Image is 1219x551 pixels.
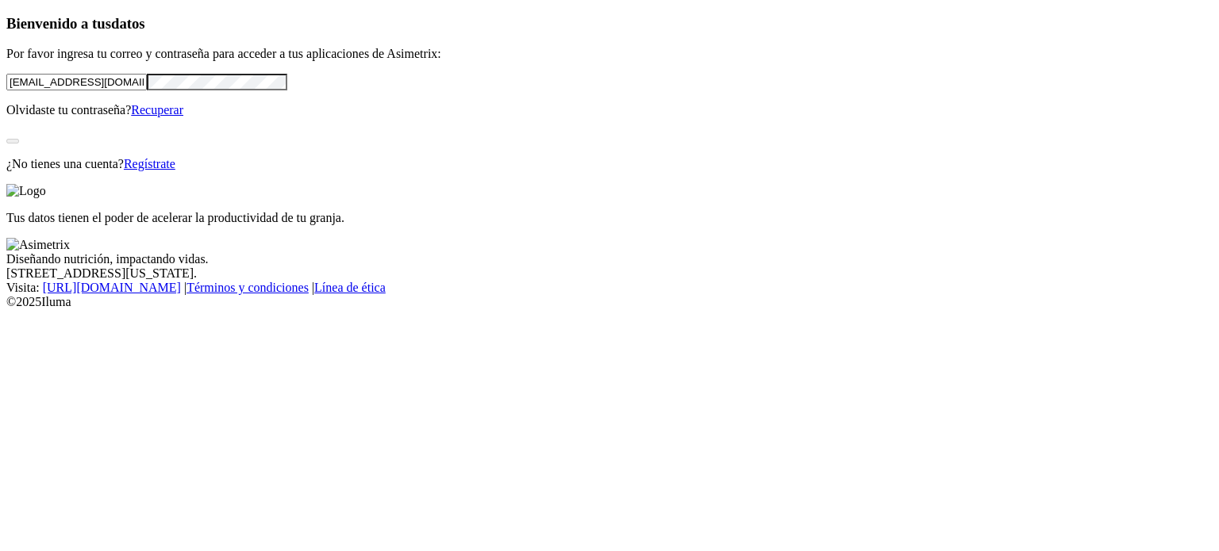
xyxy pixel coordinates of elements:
div: © 2025 Iluma [6,295,1213,309]
div: Diseñando nutrición, impactando vidas. [6,252,1213,266]
img: Asimetrix [6,238,70,252]
a: Línea de ética [314,281,386,294]
p: Tus datos tienen el poder de acelerar la productividad de tu granja. [6,211,1213,225]
span: datos [111,15,145,32]
div: [STREET_ADDRESS][US_STATE]. [6,266,1213,281]
a: [URL][DOMAIN_NAME] [43,281,181,294]
p: ¿No tienes una cuenta? [6,157,1213,171]
input: Tu correo [6,74,147,90]
p: Por favor ingresa tu correo y contraseña para acceder a tus aplicaciones de Asimetrix: [6,47,1213,61]
h3: Bienvenido a tus [6,15,1213,33]
a: Recuperar [131,103,183,117]
a: Términos y condiciones [187,281,309,294]
img: Logo [6,184,46,198]
div: Visita : | | [6,281,1213,295]
a: Regístrate [124,157,175,170]
p: Olvidaste tu contraseña? [6,103,1213,117]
